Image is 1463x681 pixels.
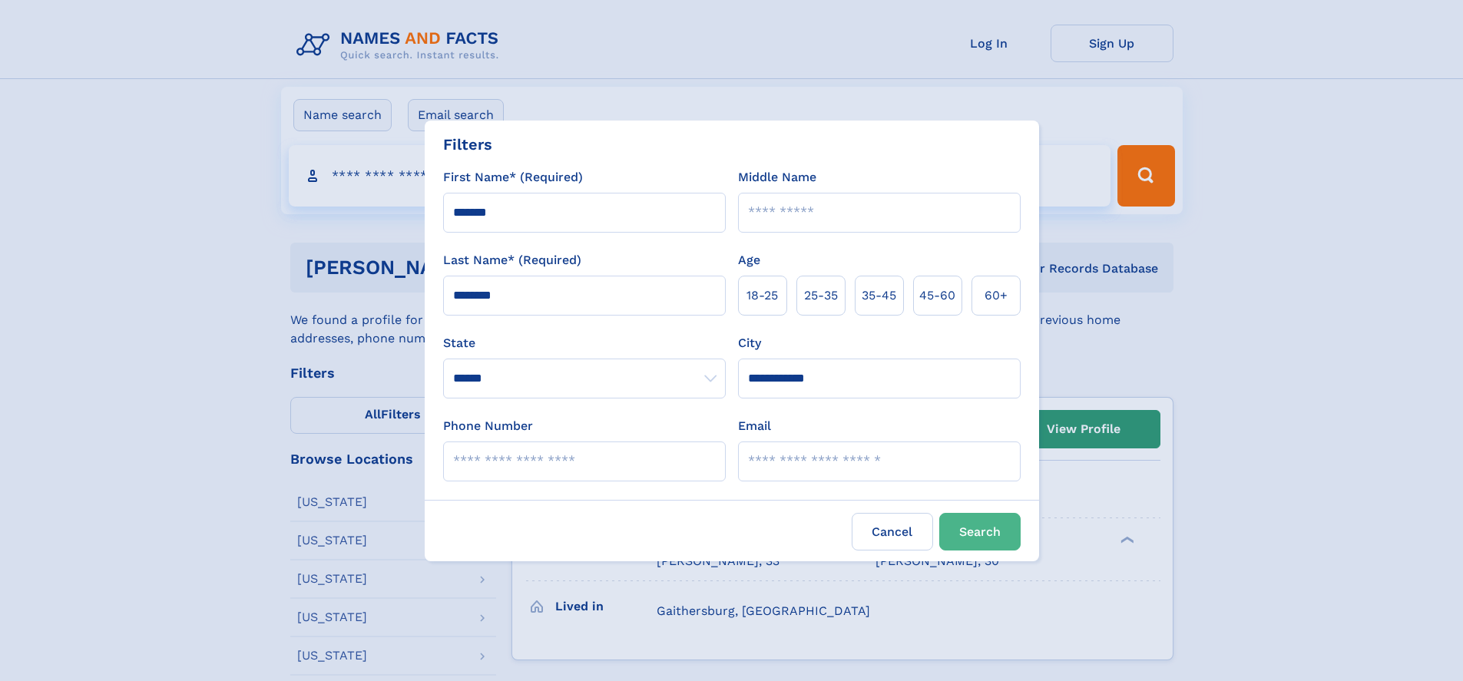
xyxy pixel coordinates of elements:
label: Last Name* (Required) [443,251,581,269]
label: First Name* (Required) [443,168,583,187]
label: Cancel [852,513,933,550]
span: 45‑60 [919,286,955,305]
button: Search [939,513,1021,550]
label: State [443,334,726,352]
label: Email [738,417,771,435]
span: 18‑25 [746,286,778,305]
span: 25‑35 [804,286,838,305]
label: Age [738,251,760,269]
span: 35‑45 [862,286,896,305]
label: Phone Number [443,417,533,435]
div: Filters [443,133,492,156]
label: Middle Name [738,168,816,187]
label: City [738,334,761,352]
span: 60+ [985,286,1008,305]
